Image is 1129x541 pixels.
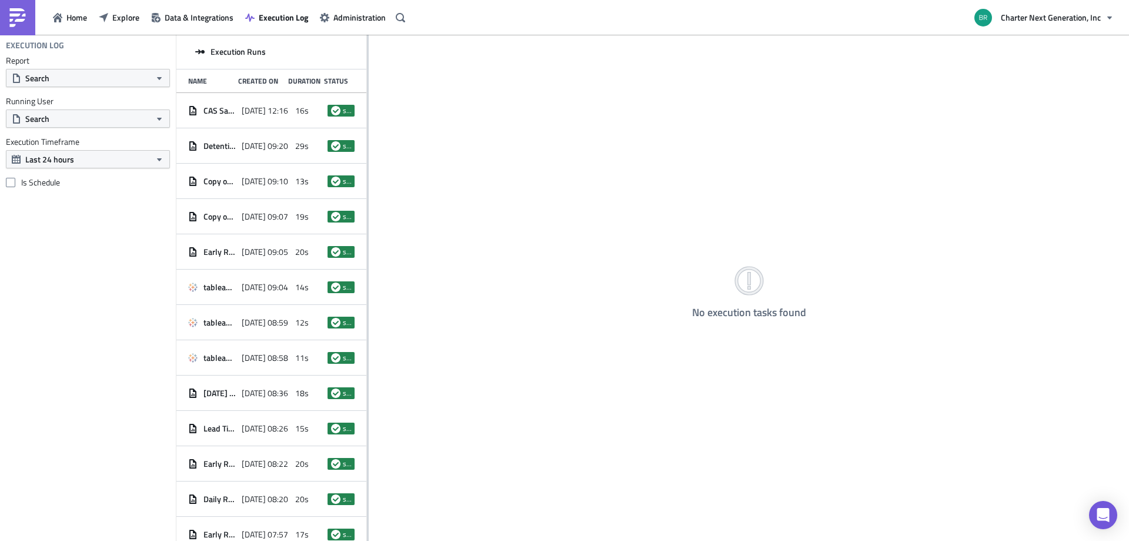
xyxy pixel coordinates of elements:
span: success [343,177,351,186]
span: success [343,318,351,327]
button: Data & Integrations [145,8,239,26]
img: PushMetrics [8,8,27,27]
span: success [343,106,351,115]
span: tableau_1 [203,282,236,293]
span: Search [25,72,49,84]
button: Search [6,109,170,128]
span: success [343,459,351,469]
span: 18s [295,388,309,399]
button: Execution Log [239,8,314,26]
span: success [343,530,351,539]
span: [DATE] 08:58 [242,353,288,363]
span: Copy of Consolidated Commercial Summary - Daily [203,211,236,222]
span: success [331,283,340,292]
h4: No execution tasks found [692,307,806,318]
span: Last 24 hours [25,153,74,165]
span: Execution Runs [211,47,266,57]
span: success [343,494,351,504]
span: 20s [295,494,309,505]
span: [DATE] 09:05 [242,247,288,257]
label: Is Schedule [6,177,170,188]
span: Home [66,11,87,24]
span: success [331,212,340,221]
span: [DATE] 09:07 [242,211,288,222]
span: CAS Sales Orders Entered Daily Briefing - MD Snapshot [203,105,236,116]
div: Created On [238,77,282,85]
span: 16s [295,105,309,116]
span: [DATE] 08:22 [242,459,288,469]
span: success [343,424,351,433]
span: success [343,141,351,151]
label: Report [6,55,170,66]
span: 15s [295,423,309,434]
span: [DATE] 08:26 [242,423,288,434]
span: [DATE] 09:10 [242,176,288,187]
span: Daily Repro Usage AM [203,494,236,505]
span: Data & Integrations [165,11,233,24]
span: [DATE] 08:20 [242,494,288,505]
span: success [343,389,351,398]
img: Avatar [973,8,993,28]
button: Explore [93,8,145,26]
span: success [331,177,340,186]
span: [DATE] 12:16 [242,105,288,116]
span: success [343,283,351,292]
span: tableau_1 [203,317,236,328]
span: success [331,106,340,115]
span: Lead Time Dashboard - Daily [203,423,236,434]
span: success [331,389,340,398]
span: [DATE] 09:04 [242,282,288,293]
span: [DATE] 07:57 [242,529,288,540]
span: success [331,353,340,363]
span: success [343,353,351,363]
span: 11s [295,353,309,363]
span: Early Release of Consolidated Commercial Summary - Daily [203,459,236,469]
span: Execution Log [259,11,308,24]
label: Execution Timeframe [6,137,170,147]
span: success [331,494,340,504]
span: Early Release of Consolidated Commercial Summary - Daily [203,529,236,540]
span: success [331,141,340,151]
div: Name [188,77,232,85]
span: success [331,530,340,539]
div: Open Intercom Messenger [1089,501,1117,529]
span: Detention Dashboard Burst Notebook [203,141,236,151]
span: Charter Next Generation, Inc [1001,11,1101,24]
span: Copy of Consolidated Commercial Summary - Daily [203,176,236,187]
h4: Execution Log [6,40,64,51]
span: Search [25,112,49,125]
span: 12s [295,317,309,328]
div: Duration [288,77,318,85]
label: Running User [6,96,170,107]
span: success [343,212,351,221]
span: 13s [295,176,309,187]
span: [DATE] Finished Goods Inventory [203,388,236,399]
button: Search [6,69,170,87]
button: Administration [314,8,392,26]
span: success [331,424,340,433]
span: Explore [112,11,139,24]
button: Last 24 hours [6,150,170,168]
span: 20s [295,247,309,257]
span: [DATE] 08:59 [242,317,288,328]
span: 14s [295,282,309,293]
span: [DATE] 09:20 [242,141,288,151]
span: 20s [295,459,309,469]
span: success [331,247,340,257]
span: 29s [295,141,309,151]
span: tableau_1 [203,353,236,363]
span: Early Release of Consolidated Commercial Summary - Daily [203,247,236,257]
span: success [331,318,340,327]
span: 17s [295,529,309,540]
span: Administration [333,11,386,24]
button: Home [47,8,93,26]
span: 19s [295,211,309,222]
span: success [331,459,340,469]
span: [DATE] 08:36 [242,388,288,399]
div: Status [324,77,349,85]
